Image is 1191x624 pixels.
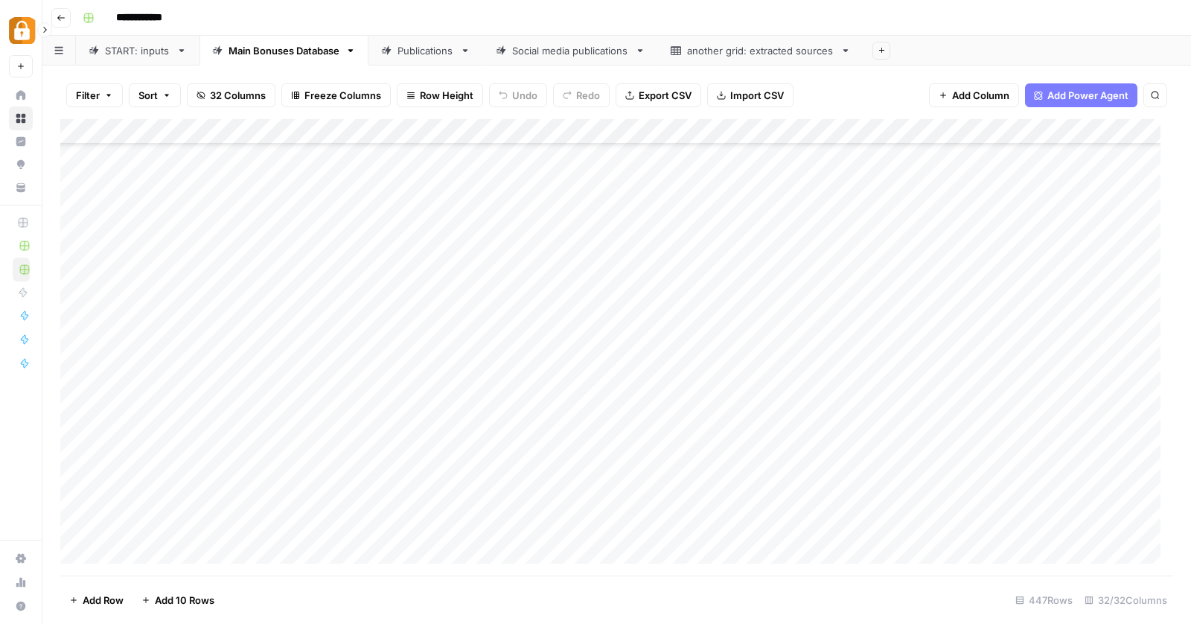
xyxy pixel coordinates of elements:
div: Main Bonuses Database [229,43,339,58]
div: another grid: extracted sources [687,43,834,58]
div: Social media publications [512,43,629,58]
a: Publications [368,36,483,66]
button: Add Power Agent [1025,83,1137,107]
button: Add Column [929,83,1019,107]
button: Import CSV [707,83,794,107]
span: Add Row [83,593,124,608]
button: Row Height [397,83,483,107]
button: Sort [129,83,181,107]
span: Sort [138,88,158,103]
span: Add 10 Rows [155,593,214,608]
button: Workspace: Adzz [9,12,33,49]
div: 32/32 Columns [1079,588,1173,612]
span: Add Column [952,88,1009,103]
a: Main Bonuses Database [199,36,368,66]
button: Add 10 Rows [132,588,223,612]
span: Add Power Agent [1047,88,1128,103]
a: Social media publications [483,36,658,66]
a: another grid: extracted sources [658,36,863,66]
button: Undo [489,83,547,107]
span: 32 Columns [210,88,266,103]
a: START: inputs [76,36,199,66]
button: Export CSV [616,83,701,107]
a: Usage [9,570,33,594]
div: 447 Rows [1009,588,1079,612]
a: Insights [9,130,33,153]
button: Add Row [60,588,132,612]
button: Help + Support [9,594,33,618]
span: Export CSV [639,88,692,103]
button: 32 Columns [187,83,275,107]
div: START: inputs [105,43,170,58]
span: Row Height [420,88,473,103]
a: Home [9,83,33,107]
a: Settings [9,547,33,570]
span: Import CSV [730,88,784,103]
span: Redo [576,88,600,103]
span: Filter [76,88,100,103]
a: Opportunities [9,153,33,176]
a: Browse [9,106,33,130]
a: Your Data [9,176,33,200]
button: Freeze Columns [281,83,391,107]
img: Adzz Logo [9,17,36,44]
span: Undo [512,88,537,103]
div: Publications [397,43,454,58]
button: Filter [66,83,123,107]
span: Freeze Columns [304,88,381,103]
button: Redo [553,83,610,107]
